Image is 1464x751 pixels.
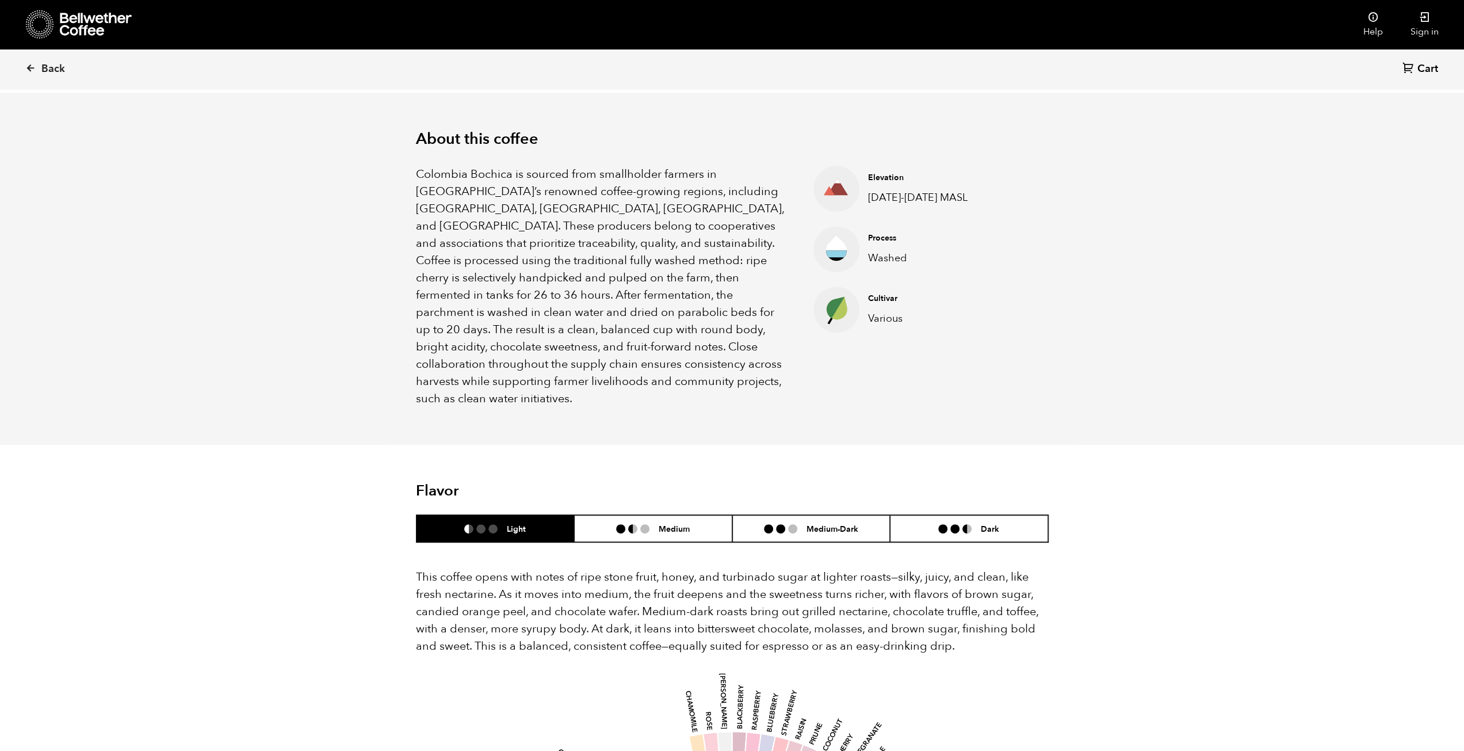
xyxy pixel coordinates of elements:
[806,524,858,533] h6: Medium-Dark
[868,172,977,184] h4: Elevation
[416,569,1049,655] p: This coffee opens with notes of ripe stone fruit, honey, and turbinado sugar at lighter roasts—si...
[868,190,977,205] p: [DATE]-[DATE] MASL
[659,524,690,533] h6: Medium
[868,311,977,326] p: Various
[868,250,977,266] p: Washed
[868,293,977,304] h4: Cultivar
[41,62,65,76] span: Back
[416,166,785,407] p: Colombia Bochica is sourced from smallholder farmers in [GEOGRAPHIC_DATA]’s renowned coffee-growi...
[416,130,1049,148] h2: About this coffee
[507,524,526,533] h6: Light
[981,524,999,533] h6: Dark
[868,232,977,244] h4: Process
[416,482,627,500] h2: Flavor
[1402,62,1441,77] a: Cart
[1417,62,1438,76] span: Cart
